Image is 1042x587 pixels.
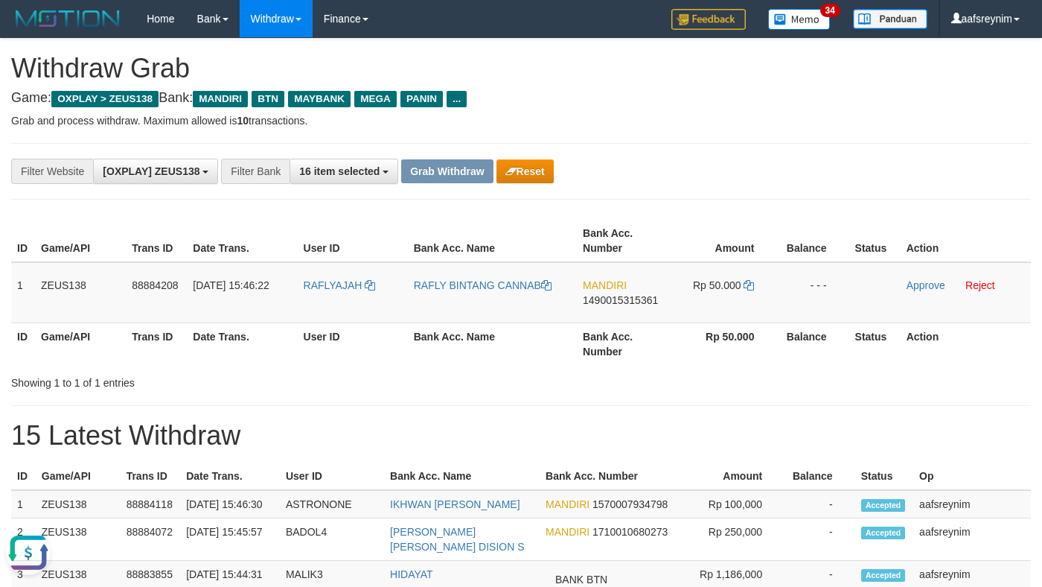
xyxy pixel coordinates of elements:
[861,527,906,539] span: Accepted
[820,4,840,17] span: 34
[447,91,467,107] span: ...
[577,323,668,365] th: Bank Acc. Number
[577,220,668,262] th: Bank Acc. Number
[913,518,1031,561] td: aafsreynim
[776,262,848,323] td: - - -
[11,421,1031,451] h1: 15 Latest Withdraw
[400,91,443,107] span: PANIN
[408,323,577,365] th: Bank Acc. Name
[408,220,577,262] th: Bank Acc. Name
[683,463,784,490] th: Amount
[390,526,524,553] a: [PERSON_NAME] [PERSON_NAME] DISION S
[121,463,181,490] th: Trans ID
[280,518,384,561] td: BADOL4
[36,490,121,518] td: ZEUS138
[546,498,589,510] span: MANDIRI
[592,526,668,538] span: Copy 1710010680273 to clipboard
[121,490,181,518] td: 88884118
[298,220,408,262] th: User ID
[36,518,121,561] td: ZEUS138
[849,323,901,365] th: Status
[583,279,627,291] span: MANDIRI
[907,279,945,291] a: Approve
[693,279,741,291] span: Rp 50.000
[11,91,1031,106] h4: Game: Bank:
[11,518,36,561] td: 2
[103,165,199,177] span: [OXPLAY] ZEUS138
[180,490,280,518] td: [DATE] 15:46:30
[11,323,35,365] th: ID
[11,159,93,184] div: Filter Website
[855,463,913,490] th: Status
[496,159,554,183] button: Reset
[132,279,178,291] span: 88884208
[11,7,124,30] img: MOTION_logo.png
[861,569,906,582] span: Accepted
[36,463,121,490] th: Game/API
[965,279,995,291] a: Reject
[414,279,552,291] a: RAFLY BINTANG CANNAB
[390,568,433,580] a: HIDAYAT
[401,159,493,183] button: Grab Withdraw
[126,220,187,262] th: Trans ID
[93,159,218,184] button: [OXPLAY] ZEUS138
[11,490,36,518] td: 1
[776,323,848,365] th: Balance
[354,91,397,107] span: MEGA
[668,323,776,365] th: Rp 50.000
[187,323,297,365] th: Date Trans.
[288,91,351,107] span: MAYBANK
[784,490,854,518] td: -
[11,369,423,390] div: Showing 1 to 1 of 1 entries
[180,518,280,561] td: [DATE] 15:45:57
[11,220,35,262] th: ID
[668,220,776,262] th: Amount
[913,490,1031,518] td: aafsreynim
[901,220,1031,262] th: Action
[180,463,280,490] th: Date Trans.
[546,526,589,538] span: MANDIRI
[11,113,1031,128] p: Grab and process withdraw. Maximum allowed is transactions.
[6,6,51,51] button: Open LiveChat chat widget
[280,490,384,518] td: ASTRONONE
[390,498,520,510] a: IKHWAN [PERSON_NAME]
[290,159,398,184] button: 16 item selected
[252,91,284,107] span: BTN
[784,518,854,561] td: -
[540,463,683,490] th: Bank Acc. Number
[776,220,848,262] th: Balance
[11,262,35,323] td: 1
[35,323,126,365] th: Game/API
[304,279,362,291] span: RAFLYAJAH
[683,490,784,518] td: Rp 100,000
[304,279,376,291] a: RAFLYAJAH
[384,463,540,490] th: Bank Acc. Name
[768,9,831,30] img: Button%20Memo.svg
[35,262,126,323] td: ZEUS138
[187,220,297,262] th: Date Trans.
[901,323,1031,365] th: Action
[913,463,1031,490] th: Op
[784,463,854,490] th: Balance
[193,279,269,291] span: [DATE] 15:46:22
[35,220,126,262] th: Game/API
[126,323,187,365] th: Trans ID
[193,91,248,107] span: MANDIRI
[683,518,784,561] td: Rp 250,000
[849,220,901,262] th: Status
[11,463,36,490] th: ID
[280,463,384,490] th: User ID
[583,294,658,306] span: Copy 1490015315361 to clipboard
[861,499,906,512] span: Accepted
[11,54,1031,83] h1: Withdraw Grab
[671,9,746,30] img: Feedback.jpg
[853,9,927,29] img: panduan.png
[221,159,290,184] div: Filter Bank
[299,165,380,177] span: 16 item selected
[51,91,159,107] span: OXPLAY > ZEUS138
[592,498,668,510] span: Copy 1570007934798 to clipboard
[298,323,408,365] th: User ID
[237,115,249,127] strong: 10
[744,279,754,291] a: Copy 50000 to clipboard
[121,518,181,561] td: 88884072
